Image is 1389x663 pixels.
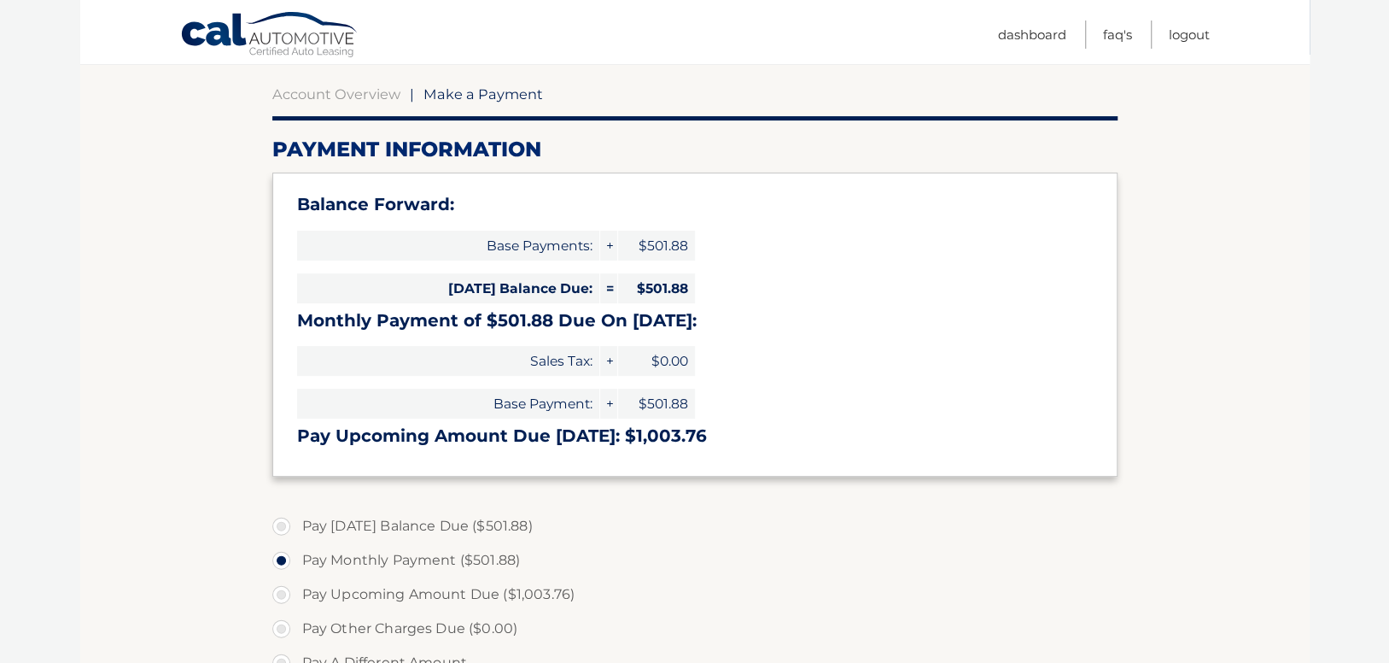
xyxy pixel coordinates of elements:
span: $501.88 [618,231,695,261]
span: $0.00 [618,346,695,376]
a: Logout [1169,21,1210,49]
label: Pay Other Charges Due ($0.00) [272,612,1118,646]
span: + [600,346,617,376]
h3: Balance Forward: [297,194,1093,215]
span: Make a Payment [423,85,543,103]
label: Pay Upcoming Amount Due ($1,003.76) [272,578,1118,612]
span: $501.88 [618,273,695,303]
a: FAQ's [1103,21,1132,49]
span: | [410,85,414,103]
h3: Monthly Payment of $501.88 Due On [DATE]: [297,310,1093,331]
h3: Pay Upcoming Amount Due [DATE]: $1,003.76 [297,425,1093,447]
label: Pay [DATE] Balance Due ($501.88) [272,509,1118,543]
span: Sales Tax: [297,346,599,376]
span: [DATE] Balance Due: [297,273,599,303]
a: Account Overview [272,85,400,103]
a: Dashboard [998,21,1066,49]
h2: Payment Information [272,137,1118,162]
span: + [600,231,617,261]
span: Base Payments: [297,231,599,261]
span: Base Payment: [297,389,599,419]
span: $501.88 [618,389,695,419]
span: = [600,273,617,303]
a: Cal Automotive [180,11,359,61]
label: Pay Monthly Payment ($501.88) [272,543,1118,578]
span: + [600,389,617,419]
